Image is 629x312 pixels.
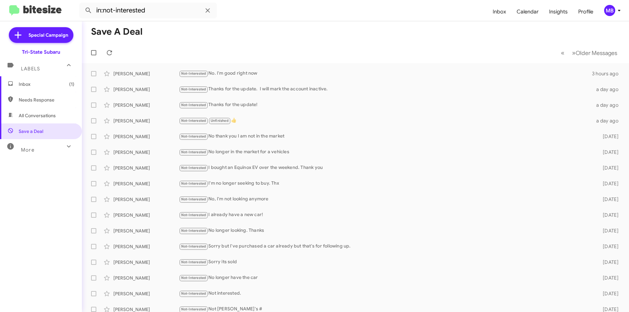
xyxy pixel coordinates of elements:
div: [PERSON_NAME] [113,133,179,140]
span: Not-Interested [181,71,206,76]
div: [PERSON_NAME] [113,70,179,77]
span: « [561,49,564,57]
span: Labels [21,66,40,72]
button: Next [568,46,621,60]
a: Inbox [487,2,511,21]
h1: Save a Deal [91,27,143,37]
span: Not-Interested [181,181,206,186]
span: Not-Interested [181,87,206,91]
div: [PERSON_NAME] [113,86,179,93]
div: I already have a new car! [179,211,592,219]
div: [PERSON_NAME] [113,196,179,203]
span: Not-Interested [181,150,206,154]
div: [PERSON_NAME] [113,275,179,281]
div: [PERSON_NAME] [113,228,179,234]
span: Not-Interested [181,291,206,296]
span: (1) [69,81,74,87]
div: [PERSON_NAME] [113,149,179,156]
div: [DATE] [592,228,624,234]
div: [PERSON_NAME] [113,243,179,250]
div: Sorry but I've purchased a car already but that's for following up. [179,243,592,250]
span: Not-Interested [181,229,206,233]
div: [DATE] [592,243,624,250]
div: No, I'm not looking anymore [179,195,592,203]
div: No thank you I am not in the market [179,133,592,140]
div: No longer have the car [179,274,592,282]
div: [DATE] [592,165,624,171]
span: Not-Interested [181,213,206,217]
nav: Page navigation example [557,46,621,60]
span: More [21,147,34,153]
div: [PERSON_NAME] [113,259,179,266]
div: [DATE] [592,290,624,297]
div: No longer looking. Thanks [179,227,592,234]
div: [DATE] [592,196,624,203]
div: Tri-State Subaru [22,49,60,55]
span: Needs Response [19,97,74,103]
div: [DATE] [592,149,624,156]
div: MB [604,5,615,16]
a: Insights [544,2,573,21]
div: [DATE] [592,180,624,187]
div: 👍 [179,117,592,124]
div: [PERSON_NAME] [113,180,179,187]
div: 3 hours ago [592,70,624,77]
div: [PERSON_NAME] [113,165,179,171]
a: Special Campaign [9,27,73,43]
span: Not-Interested [181,276,206,280]
input: Search [79,3,217,18]
div: [PERSON_NAME] [113,102,179,108]
div: [PERSON_NAME] [113,118,179,124]
div: Thanks for the update. I will mark the account inactive. [179,85,592,93]
span: Unfinished [211,119,229,123]
span: Not-Interested [181,103,206,107]
div: a day ago [592,118,624,124]
button: MB [599,5,622,16]
span: Save a Deal [19,128,43,135]
span: Not-Interested [181,260,206,264]
span: Special Campaign [29,32,68,38]
div: Not interested. [179,290,592,297]
div: [DATE] [592,212,624,218]
span: Not-Interested [181,134,206,138]
div: [DATE] [592,275,624,281]
div: I'm no longer seeking to buy. Thx [179,180,592,187]
div: I bought an Equinox EV over the weekend. Thank you [179,164,592,172]
span: Inbox [19,81,74,87]
a: Profile [573,2,599,21]
span: Not-Interested [181,119,206,123]
span: Not-Interested [181,197,206,201]
span: All Conversations [19,112,56,119]
span: Not-Interested [181,166,206,170]
div: No longer in the market for a vehicles [179,148,592,156]
div: [DATE] [592,133,624,140]
span: Not-Interested [181,244,206,248]
div: [PERSON_NAME] [113,290,179,297]
div: Thanks for the update! [179,101,592,109]
a: Calendar [511,2,544,21]
div: Sorry its sold [179,258,592,266]
div: No. I'm good right now [179,70,592,77]
div: a day ago [592,86,624,93]
div: [PERSON_NAME] [113,212,179,218]
div: a day ago [592,102,624,108]
div: [DATE] [592,259,624,266]
span: Older Messages [576,49,617,57]
button: Previous [557,46,568,60]
span: Not-Interested [181,307,206,311]
span: » [572,49,576,57]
